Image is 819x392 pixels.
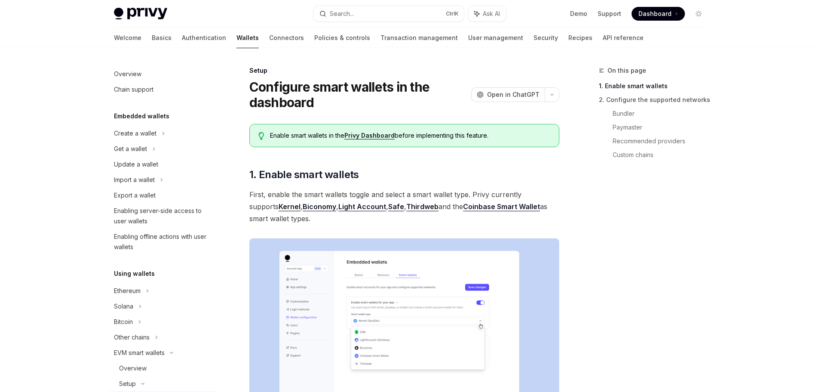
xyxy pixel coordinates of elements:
a: Demo [570,9,587,18]
a: 1. Enable smart wallets [599,79,712,93]
div: Search... [330,9,354,19]
div: Other chains [114,332,150,343]
a: Paymaster [613,120,712,134]
div: Overview [114,69,141,79]
div: Setup [119,379,136,389]
div: Export a wallet [114,190,156,201]
a: Basics [152,28,172,48]
a: Security [534,28,558,48]
a: Wallets [236,28,259,48]
a: Recommended providers [613,134,712,148]
a: User management [468,28,523,48]
button: Toggle dark mode [692,7,706,21]
a: Kernel [279,202,301,211]
a: Update a wallet [107,157,217,172]
div: Chain support [114,84,153,95]
a: Bundler [613,107,712,120]
button: Open in ChatGPT [471,87,545,102]
a: 2. Configure the supported networks [599,93,712,107]
a: Export a wallet [107,188,217,203]
a: Policies & controls [314,28,370,48]
div: Setup [249,66,559,75]
a: Transaction management [380,28,458,48]
a: Chain support [107,82,217,97]
div: Solana [114,301,133,312]
div: Import a wallet [114,175,155,185]
a: Biconomy [303,202,336,211]
div: Update a wallet [114,159,158,170]
div: Create a wallet [114,128,156,139]
div: Enabling offline actions with user wallets [114,231,212,252]
span: On this page [607,65,646,76]
span: Dashboard [638,9,672,18]
a: Recipes [568,28,592,48]
span: 1. Enable smart wallets [249,168,359,182]
div: Enabling server-side access to user wallets [114,206,212,226]
div: Overview [119,363,147,373]
h5: Using wallets [114,269,155,279]
a: Thirdweb [406,202,439,211]
div: EVM smart wallets [114,348,165,358]
span: Ask AI [483,9,500,18]
a: Overview [107,66,217,82]
svg: Tip [258,132,264,140]
a: Authentication [182,28,226,48]
h1: Configure smart wallets in the dashboard [249,79,468,110]
a: Dashboard [632,7,685,21]
span: Open in ChatGPT [487,90,540,99]
a: Enabling server-side access to user wallets [107,203,217,229]
span: Enable smart wallets in the before implementing this feature. [270,131,550,140]
div: Bitcoin [114,317,133,327]
div: Get a wallet [114,144,147,154]
a: Safe [388,202,404,211]
a: Coinbase Smart Wallet [463,202,540,211]
a: API reference [603,28,644,48]
a: Privy Dashboard [344,132,395,139]
a: Custom chains [613,148,712,162]
img: light logo [114,8,167,20]
a: Enabling offline actions with user wallets [107,229,217,255]
a: Connectors [269,28,304,48]
a: Welcome [114,28,141,48]
span: Ctrl K [446,10,459,17]
button: Ask AI [468,6,506,22]
a: Light Account [338,202,386,211]
h5: Embedded wallets [114,111,169,121]
span: First, enable the smart wallets toggle and select a smart wallet type. Privy currently supports ,... [249,188,559,225]
a: Overview [107,361,217,376]
a: Support [598,9,621,18]
div: Ethereum [114,286,141,296]
button: Search...CtrlK [313,6,464,22]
